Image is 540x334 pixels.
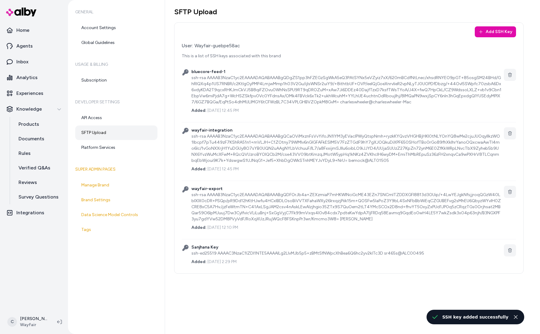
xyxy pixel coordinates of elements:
[16,90,43,97] p: Experiences
[75,4,157,21] h6: General
[75,208,157,222] a: Data Science Model Controls
[2,39,66,53] a: Agents
[75,21,157,35] a: Account Settings
[2,23,66,38] a: Home
[174,7,524,16] h1: SFTP Upload
[75,94,157,111] h6: Developer Settings
[182,42,516,49] div: Wayfair-guebpe58ac
[2,102,66,116] button: Knowledge
[19,135,44,142] p: Documents
[19,150,31,157] p: Rules
[2,55,66,69] a: Inbox
[19,179,37,186] p: Reviews
[12,117,66,132] a: Products
[12,190,66,204] a: Survey Questions
[75,222,157,237] a: Tags
[6,8,36,16] img: alby Logo
[512,313,519,321] button: Close toast
[75,178,157,192] a: Manage Brand
[20,316,47,322] p: [PERSON_NAME]
[191,75,501,105] div: ssh-rsa AAAAB3NzaC1yc2EAAAADAQABAAABgQDgZS1pp3hFZEGzSgWkA5eQ3PAtSYNx5eVZyiz7xX/620mBCdfNtLnec/xhs...
[75,56,157,73] h6: Usage & Billing
[16,209,44,216] p: Integrations
[191,192,501,222] div: ssh-rsa AAAAB3NzaC1yc2EAAAADAQABAAABgQDFOrJb4a+ZEXzmiaP7mHKWlNciGcME43EZn7SNCmlTZDDXGFl8813d3OUip...
[75,35,157,50] a: Global Guidelines
[12,175,66,190] a: Reviews
[75,140,157,155] a: Platform Services
[182,43,193,48] span: User:
[16,74,38,81] p: Analytics
[7,317,17,327] span: C
[75,125,157,140] a: SFTP Upload
[191,222,501,231] div: [DATE] 12:10 PM
[16,27,29,34] p: Home
[475,26,516,37] button: Add SSH Key
[75,161,157,178] h6: Super Admin Pages
[16,105,42,113] p: Knowledge
[191,105,501,114] div: [DATE] 12:45 PM
[182,53,516,59] p: This is a list of SSH keys associated with this brand
[2,205,66,220] a: Integrations
[191,133,501,164] div: ssh-rsa AAAAB3NzaC1yc2EAAAADAQABAAABgQCaOViMxznFsVvYifoJN1IYM3yEVaclPWyQtspNmh+ryzkKYQvzVHGHBjHKl...
[191,127,501,133] h3: wayfair-integration
[12,146,66,161] a: Rules
[191,225,207,230] span: Added:
[75,73,157,88] a: Subscription
[191,244,501,250] h3: Sanjhana Key
[19,121,39,128] p: Products
[191,259,207,264] span: Added:
[2,70,66,85] a: Analytics
[19,193,59,201] p: Survey Questions
[4,312,52,332] button: C[PERSON_NAME]Wayfair
[16,42,33,50] p: Agents
[191,108,207,113] span: Added:
[12,161,66,175] a: Verified Q&As
[191,186,501,192] h3: wayfair-export
[191,69,501,75] h3: bluecore-feed-1
[19,164,50,172] p: Verified Q&As
[12,132,66,146] a: Documents
[191,166,207,172] span: Added:
[191,250,501,256] div: ssh-ed25519 AAAAC3NzaC1lZDI1NTE5AAAAILg2LlvMJb5p5+zBMtSfNWpcXhBea6Q6hc2yv2klTc3D sr465s@ALC00495
[2,86,66,101] a: Experiences
[191,164,501,172] div: [DATE] 12:45 PM
[75,111,157,125] a: API Access
[442,313,508,321] div: SSH key added successfully
[20,322,47,328] span: Wayfair
[75,193,157,207] a: Brand Settings
[16,58,29,65] p: Inbox
[191,256,501,265] div: [DATE] 2:29 PM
